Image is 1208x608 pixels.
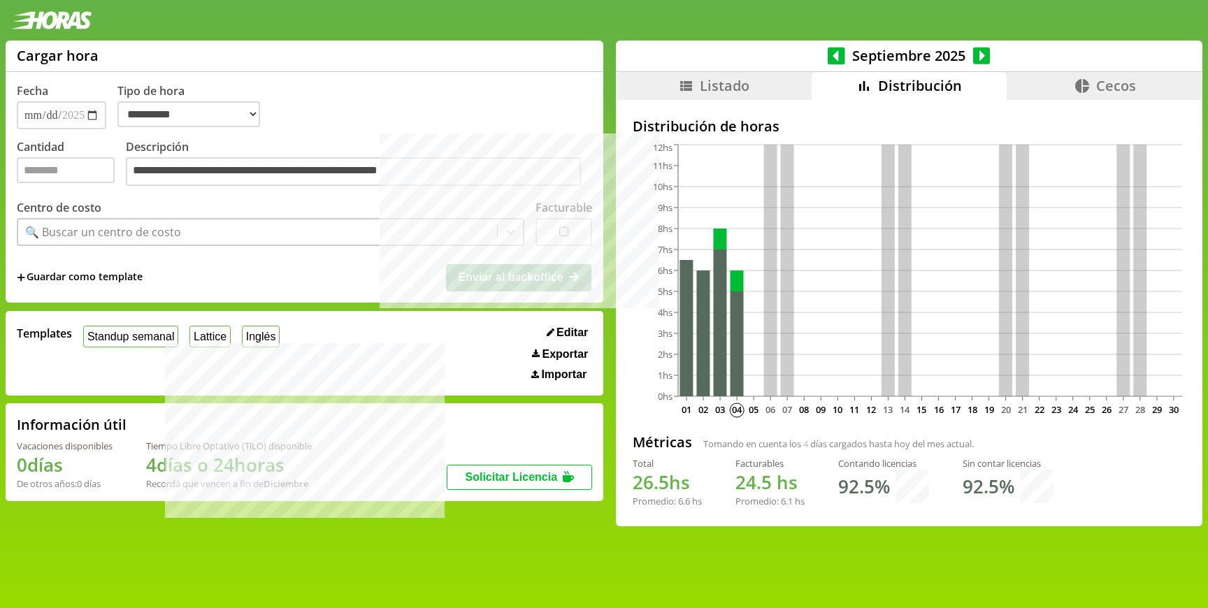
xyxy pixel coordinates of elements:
button: Solicitar Licencia [447,465,592,490]
img: logotipo [11,11,92,29]
span: Templates [17,326,72,341]
span: 6.1 [781,495,793,507]
text: 14 [900,403,910,416]
label: Facturable [535,200,592,215]
h1: Cargar hora [17,46,99,65]
span: Exportar [542,348,589,361]
div: Vacaciones disponibles [17,440,113,452]
span: Editar [556,326,588,339]
text: 05 [749,403,758,416]
text: 26 [1102,403,1112,416]
span: 24.5 [735,470,772,495]
span: Distribución [878,76,962,95]
text: 17 [950,403,960,416]
div: Recordá que vencen a fin de [146,477,312,490]
span: 6.6 [678,495,690,507]
span: +Guardar como template [17,270,143,285]
h2: Distribución de horas [633,117,1186,136]
text: 11 [849,403,859,416]
text: 09 [816,403,826,416]
div: Sin contar licencias [963,457,1054,470]
tspan: 3hs [658,327,673,340]
text: 18 [967,403,977,416]
text: 10 [833,403,842,416]
button: Inglés [242,326,280,347]
h1: 92.5 % [838,474,890,499]
text: 19 [984,403,994,416]
button: Standup semanal [83,326,178,347]
tspan: 9hs [658,201,673,214]
div: Tiempo Libre Optativo (TiLO) disponible [146,440,312,452]
div: De otros años: 0 días [17,477,113,490]
text: 30 [1169,403,1179,416]
textarea: Descripción [126,157,581,187]
button: Exportar [528,347,592,361]
text: 25 [1085,403,1095,416]
input: Cantidad [17,157,115,183]
tspan: 8hs [658,222,673,235]
h2: Información útil [17,415,127,434]
h2: Métricas [633,433,692,451]
div: Promedio: hs [735,495,805,507]
span: + [17,270,25,285]
text: 15 [916,403,926,416]
text: 13 [883,403,893,416]
text: 27 [1119,403,1128,416]
select: Tipo de hora [117,101,260,127]
text: 07 [782,403,792,416]
span: 4 [803,437,808,450]
div: Total [633,457,702,470]
span: Solicitar Licencia [465,471,557,483]
tspan: 10hs [653,180,673,193]
span: 26.5 [633,470,669,495]
h1: 0 días [17,452,113,477]
text: 23 [1051,403,1061,416]
tspan: 2hs [658,348,673,361]
div: Contando licencias [838,457,929,470]
span: Tomando en cuenta los días cargados hasta hoy del mes actual. [703,437,974,450]
label: Descripción [126,139,592,190]
text: 20 [1001,403,1011,416]
tspan: 1hs [658,369,673,382]
text: 03 [715,403,725,416]
h1: 92.5 % [963,474,1014,499]
div: Promedio: hs [633,495,702,507]
tspan: 4hs [658,306,673,319]
tspan: 0hs [658,390,673,403]
span: Septiembre 2025 [845,46,973,65]
h1: hs [735,470,805,495]
label: Cantidad [17,139,126,190]
tspan: 11hs [653,159,673,172]
button: Lattice [189,326,231,347]
tspan: 7hs [658,243,673,256]
h1: hs [633,470,702,495]
text: 28 [1135,403,1145,416]
label: Fecha [17,83,48,99]
text: 29 [1152,403,1162,416]
text: 16 [933,403,943,416]
tspan: 12hs [653,141,673,154]
text: 02 [698,403,708,416]
text: 01 [682,403,691,416]
text: 08 [799,403,809,416]
span: Importar [541,368,587,381]
text: 22 [1035,403,1044,416]
text: 12 [866,403,876,416]
text: 06 [765,403,775,416]
button: Editar [542,326,593,340]
tspan: 5hs [658,285,673,298]
h1: 4 días o 24 horas [146,452,312,477]
label: Tipo de hora [117,83,271,129]
span: Listado [700,76,749,95]
span: Cecos [1096,76,1136,95]
b: Diciembre [264,477,308,490]
div: Facturables [735,457,805,470]
div: 🔍 Buscar un centro de costo [25,224,181,240]
label: Centro de costo [17,200,101,215]
tspan: 6hs [658,264,673,277]
text: 21 [1018,403,1028,416]
text: 24 [1068,403,1079,416]
text: 04 [732,403,742,416]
